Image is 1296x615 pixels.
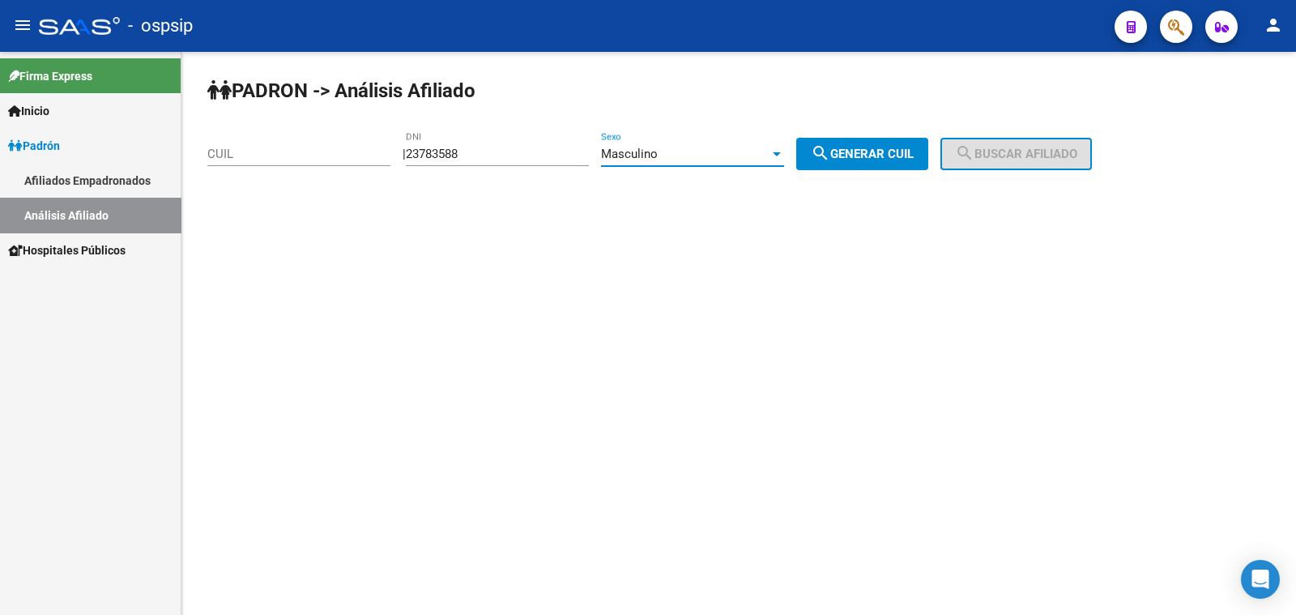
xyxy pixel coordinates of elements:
span: Firma Express [8,67,92,85]
div: Open Intercom Messenger [1241,560,1280,599]
span: Hospitales Públicos [8,241,126,259]
div: | [403,147,940,161]
strong: PADRON -> Análisis Afiliado [207,79,475,102]
span: Masculino [601,147,658,161]
span: Buscar afiliado [955,147,1077,161]
button: Generar CUIL [796,138,928,170]
button: Buscar afiliado [940,138,1092,170]
mat-icon: menu [13,15,32,35]
mat-icon: search [811,143,830,163]
span: - ospsip [128,8,193,44]
mat-icon: search [955,143,974,163]
span: Padrón [8,137,60,155]
span: Inicio [8,102,49,120]
mat-icon: person [1264,15,1283,35]
span: Generar CUIL [811,147,914,161]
